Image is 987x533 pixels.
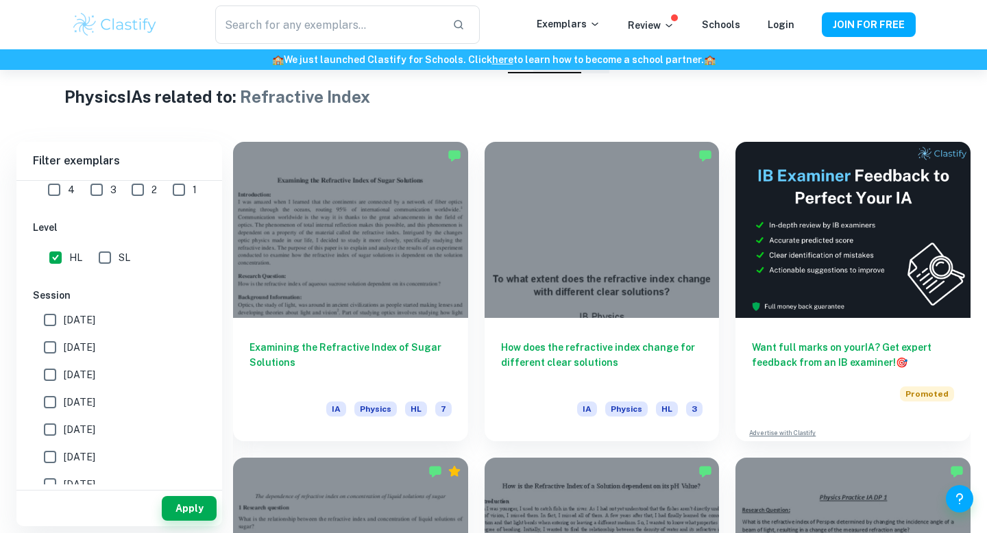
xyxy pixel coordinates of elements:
button: Apply [162,496,217,521]
a: Examining the Refractive Index of Sugar SolutionsIAPhysicsHL7 [233,142,468,441]
img: Marked [448,149,461,162]
button: Help and Feedback [946,485,973,512]
span: 4 [68,182,75,197]
span: SL [119,250,130,265]
img: Marked [698,149,712,162]
span: Physics [605,401,648,417]
span: 2 [151,182,157,197]
a: Advertise with Clastify [749,428,816,438]
p: Review [628,18,674,33]
h6: Filter exemplars [16,142,222,180]
a: here [492,54,513,65]
span: [DATE] [64,449,95,464]
img: Marked [950,464,964,478]
h6: Examining the Refractive Index of Sugar Solutions [249,340,452,385]
span: [DATE] [64,477,95,492]
span: 7 [435,401,452,417]
span: [DATE] [64,340,95,355]
span: 🎯 [896,357,907,368]
span: 🏫 [272,54,284,65]
span: 🏫 [704,54,716,65]
span: HL [656,401,678,417]
a: Login [768,19,794,30]
span: Promoted [900,386,954,401]
span: Refractive Index [240,87,370,106]
img: Clastify logo [71,11,158,38]
span: 1 [193,182,197,197]
div: Premium [448,464,461,478]
h6: How does the refractive index change for different clear solutions [501,340,703,385]
span: [DATE] [64,422,95,437]
span: [DATE] [64,312,95,327]
h6: Level [33,220,206,235]
h6: We just launched Clastify for Schools. Click to learn how to become a school partner. [3,52,984,67]
a: How does the refractive index change for different clear solutionsIAPhysicsHL3 [485,142,720,441]
span: 3 [110,182,117,197]
p: Exemplars [537,16,600,32]
span: [DATE] [64,395,95,410]
button: JOIN FOR FREE [822,12,916,37]
span: IA [326,401,346,417]
a: Want full marks on yourIA? Get expert feedback from an IB examiner!PromotedAdvertise with Clastify [735,142,971,441]
span: Physics [354,401,397,417]
span: HL [405,401,427,417]
a: Schools [702,19,740,30]
img: Marked [698,464,712,478]
img: Marked [428,464,442,478]
span: IA [577,401,597,417]
span: [DATE] [64,367,95,382]
img: Thumbnail [735,142,971,318]
h6: Want full marks on your IA ? Get expert feedback from an IB examiner! [752,340,954,370]
h1: Physics IAs related to: [64,84,923,109]
h6: Session [33,288,206,303]
span: HL [69,250,82,265]
input: Search for any exemplars... [215,5,441,44]
span: 3 [686,401,703,417]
